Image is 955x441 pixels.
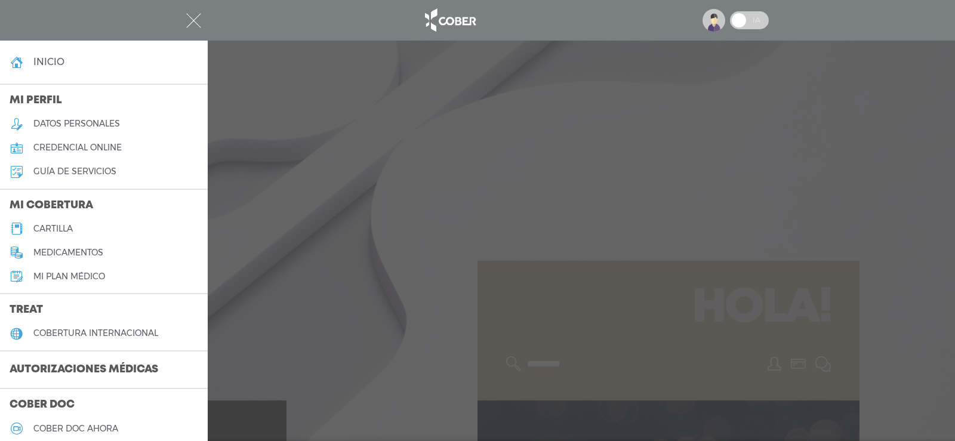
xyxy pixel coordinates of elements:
[33,248,103,258] h5: medicamentos
[33,166,116,177] h5: guía de servicios
[33,119,120,129] h5: datos personales
[33,56,64,67] h4: inicio
[33,143,122,153] h5: credencial online
[33,224,73,234] h5: cartilla
[33,424,118,434] h5: Cober doc ahora
[186,13,201,28] img: Cober_menu-close-white.svg
[418,6,481,35] img: logo_cober_home-white.png
[703,9,725,32] img: profile-placeholder.svg
[33,328,158,338] h5: cobertura internacional
[33,272,105,282] h5: Mi plan médico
